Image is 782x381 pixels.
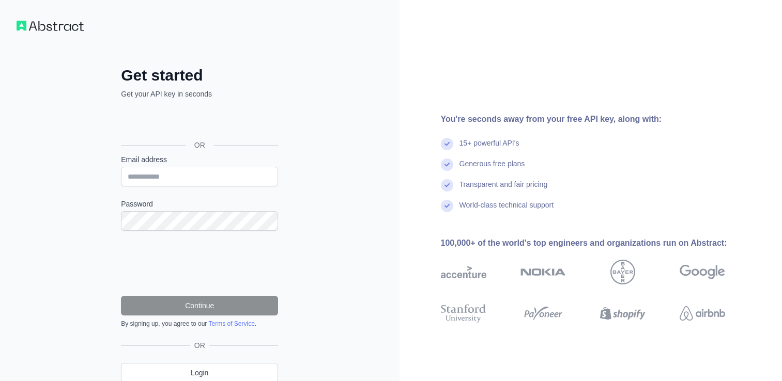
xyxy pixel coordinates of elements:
[121,89,278,99] p: Get your API key in seconds
[520,302,566,325] img: payoneer
[190,340,209,351] span: OR
[17,21,84,31] img: Workflow
[121,66,278,85] h2: Get started
[459,179,548,200] div: Transparent and fair pricing
[459,200,554,220] div: World-class technical support
[680,260,725,284] img: google
[600,302,646,325] img: shopify
[121,199,278,209] label: Password
[121,154,278,165] label: Email address
[121,320,278,328] div: By signing up, you agree to our .
[520,260,566,284] img: nokia
[441,113,758,125] div: You're seconds away from your free API key, along with:
[208,320,254,327] a: Terms of Service
[441,138,453,150] img: check mark
[441,200,453,212] img: check mark
[116,110,281,133] iframe: Sign in with Google Button
[441,158,453,171] img: check mark
[121,296,278,315] button: Continue
[441,302,486,325] img: stanford university
[680,302,725,325] img: airbnb
[459,158,525,179] div: Generous free plans
[441,179,453,192] img: check mark
[610,260,635,284] img: bayer
[459,138,519,158] div: 15+ powerful API's
[186,140,213,150] span: OR
[121,243,278,283] iframe: reCAPTCHA
[441,237,758,249] div: 100,000+ of the world's top engineers and organizations run on Abstract:
[441,260,486,284] img: accenture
